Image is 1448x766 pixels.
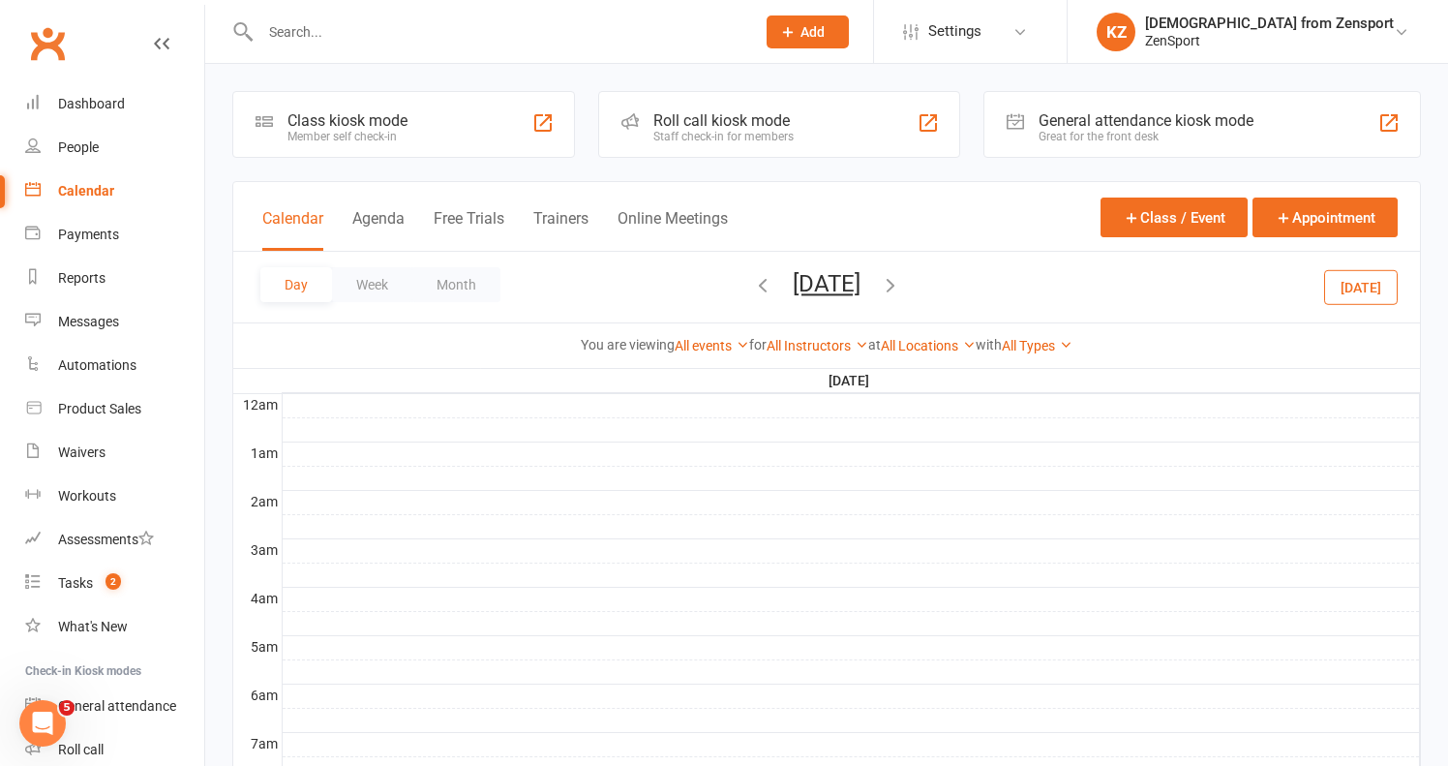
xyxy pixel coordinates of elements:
strong: You are viewing [581,337,675,352]
button: Trainers [533,209,588,251]
div: What's New [58,619,128,634]
button: Month [412,267,500,302]
div: Assessments [58,532,154,547]
div: General attendance [58,698,176,714]
div: KZ [1097,13,1135,51]
a: Workouts [25,475,204,518]
div: General attendance kiosk mode [1039,111,1253,130]
a: People [25,126,204,169]
button: Calendar [262,209,323,251]
a: Reports [25,257,204,300]
div: Payments [58,227,119,242]
div: Class kiosk mode [287,111,407,130]
strong: at [868,337,881,352]
button: [DATE] [793,270,860,297]
th: 3am [233,538,282,563]
strong: for [749,337,767,352]
div: Member self check-in [287,130,407,143]
th: [DATE] [282,369,1420,393]
span: 2 [106,573,121,590]
a: Automations [25,344,204,387]
div: Calendar [58,183,114,199]
th: 2am [233,490,282,514]
div: Product Sales [58,401,141,416]
a: Dashboard [25,82,204,126]
button: Agenda [352,209,405,251]
button: Add [767,15,849,48]
span: Add [800,24,825,40]
span: Settings [928,10,981,53]
div: Staff check-in for members [653,130,794,143]
div: Tasks [58,575,93,591]
iframe: Intercom live chat [19,700,66,747]
button: Online Meetings [618,209,728,251]
a: Product Sales [25,387,204,431]
div: Roll call kiosk mode [653,111,794,130]
div: Dashboard [58,96,125,111]
th: 12am [233,393,282,417]
div: Messages [58,314,119,329]
a: All Locations [881,338,976,353]
a: Waivers [25,431,204,475]
div: Waivers [58,444,106,460]
a: All Instructors [767,338,868,353]
a: Messages [25,300,204,344]
a: Assessments [25,518,204,562]
button: Week [332,267,412,302]
div: People [58,139,99,155]
a: All Types [1002,338,1072,353]
button: Day [260,267,332,302]
a: Calendar [25,169,204,213]
a: Payments [25,213,204,257]
strong: with [976,337,1002,352]
a: Clubworx [23,19,72,68]
span: 5 [59,700,75,716]
button: Appointment [1252,198,1398,237]
div: [DEMOGRAPHIC_DATA] from Zensport [1145,15,1394,32]
a: General attendance kiosk mode [25,685,204,728]
div: Workouts [58,488,116,504]
th: 5am [233,635,282,659]
div: Great for the front desk [1039,130,1253,143]
input: Search... [255,18,741,46]
div: Automations [58,357,136,373]
th: 6am [233,684,282,708]
button: [DATE] [1324,269,1398,304]
a: Tasks 2 [25,562,204,605]
button: Class / Event [1101,198,1248,237]
th: 1am [233,442,282,466]
div: Reports [58,270,106,286]
div: Roll call [58,742,104,757]
a: All events [675,338,749,353]
div: ZenSport [1145,32,1394,49]
th: 4am [233,587,282,611]
a: What's New [25,605,204,649]
th: 7am [233,732,282,756]
button: Free Trials [434,209,504,251]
